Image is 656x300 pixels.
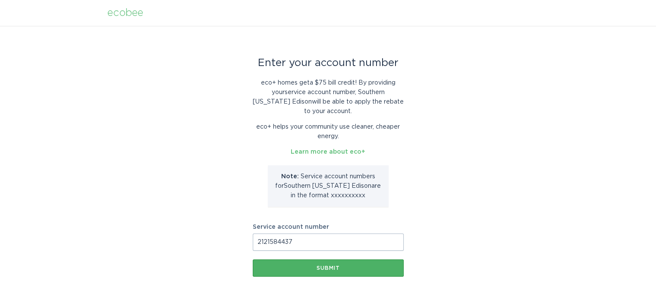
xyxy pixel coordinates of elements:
label: Service account number [253,224,404,230]
p: eco+ homes get a $75 bill credit ! By providing your service account number , Southern [US_STATE]... [253,78,404,116]
strong: Note: [281,174,299,180]
div: ecobee [107,8,143,18]
p: Service account number s for Southern [US_STATE] Edison are in the format xxxxxxxxxx [274,172,382,200]
div: Submit [257,265,399,271]
p: eco+ helps your community use cleaner, cheaper energy. [253,122,404,141]
button: Submit [253,259,404,277]
a: Learn more about eco+ [291,149,365,155]
div: Enter your account number [253,58,404,68]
